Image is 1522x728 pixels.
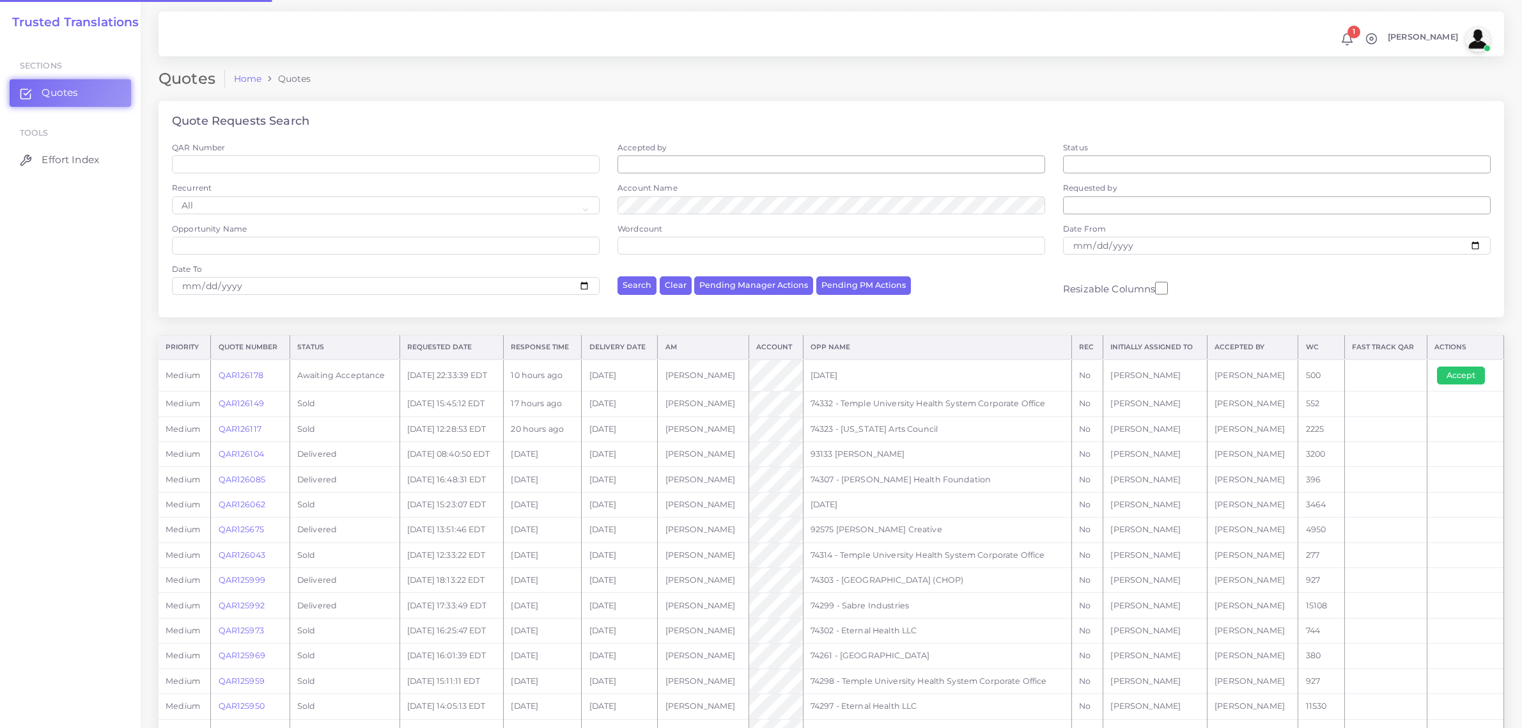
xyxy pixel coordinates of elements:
[617,142,667,153] label: Accepted by
[1071,518,1103,542] td: No
[234,72,262,85] a: Home
[582,593,658,618] td: [DATE]
[159,70,225,88] h2: Quotes
[10,146,131,173] a: Effort Index
[219,651,265,660] a: QAR125969
[658,593,749,618] td: [PERSON_NAME]
[1071,669,1103,693] td: No
[504,392,582,416] td: 17 hours ago
[1103,669,1208,693] td: [PERSON_NAME]
[582,694,658,719] td: [DATE]
[1103,644,1208,669] td: [PERSON_NAME]
[219,550,265,560] a: QAR126043
[290,542,400,567] td: Sold
[219,500,265,509] a: QAR126062
[1298,518,1345,542] td: 4950
[1103,416,1208,441] td: [PERSON_NAME]
[658,669,749,693] td: [PERSON_NAME]
[166,626,200,635] span: medium
[658,442,749,467] td: [PERSON_NAME]
[219,626,264,635] a: QAR125973
[290,644,400,669] td: Sold
[1208,568,1298,593] td: [PERSON_NAME]
[1071,442,1103,467] td: No
[1103,360,1208,392] td: [PERSON_NAME]
[1208,542,1298,567] td: [PERSON_NAME]
[1071,644,1103,669] td: No
[1071,360,1103,392] td: No
[658,618,749,643] td: [PERSON_NAME]
[400,618,503,643] td: [DATE] 16:25:47 EDT
[660,276,692,295] button: Clear
[803,694,1071,719] td: 74297 - Eternal Health LLC
[504,492,582,517] td: [DATE]
[504,360,582,392] td: 10 hours ago
[803,416,1071,441] td: 74323 - [US_STATE] Arts Council
[1336,33,1358,46] a: 1
[1103,518,1208,542] td: [PERSON_NAME]
[1298,336,1345,360] th: WC
[749,336,803,360] th: Account
[803,568,1071,593] td: 74303 - [GEOGRAPHIC_DATA] (CHOP)
[166,550,200,560] span: medium
[219,701,265,711] a: QAR125950
[582,669,658,693] td: [DATE]
[504,518,582,542] td: [DATE]
[658,336,749,360] th: AM
[1103,392,1208,416] td: [PERSON_NAME]
[219,370,263,380] a: QAR126178
[803,644,1071,669] td: 74261 - [GEOGRAPHIC_DATA]
[1208,593,1298,618] td: [PERSON_NAME]
[1298,618,1345,643] td: 744
[1071,416,1103,441] td: No
[42,153,99,167] span: Effort Index
[219,601,265,610] a: QAR125992
[400,416,503,441] td: [DATE] 12:28:53 EDT
[219,449,264,459] a: QAR126104
[582,518,658,542] td: [DATE]
[172,264,202,274] label: Date To
[261,72,311,85] li: Quotes
[290,416,400,441] td: Sold
[166,399,200,408] span: medium
[400,694,503,719] td: [DATE] 14:05:13 EDT
[1071,618,1103,643] td: No
[1208,518,1298,542] td: [PERSON_NAME]
[658,568,749,593] td: [PERSON_NAME]
[290,568,400,593] td: Delivered
[400,360,503,392] td: [DATE] 22:33:39 EDT
[219,525,264,534] a: QAR125675
[1071,593,1103,618] td: No
[1071,492,1103,517] td: No
[166,424,200,434] span: medium
[1071,467,1103,492] td: No
[1298,392,1345,416] td: 552
[3,15,139,30] h2: Trusted Translations
[582,644,658,669] td: [DATE]
[582,467,658,492] td: [DATE]
[172,223,247,234] label: Opportunity Name
[400,492,503,517] td: [DATE] 15:23:07 EDT
[504,669,582,693] td: [DATE]
[290,669,400,693] td: Sold
[582,392,658,416] td: [DATE]
[1071,568,1103,593] td: No
[1208,416,1298,441] td: [PERSON_NAME]
[582,360,658,392] td: [DATE]
[1208,392,1298,416] td: [PERSON_NAME]
[504,593,582,618] td: [DATE]
[400,593,503,618] td: [DATE] 17:33:49 EDT
[582,492,658,517] td: [DATE]
[658,467,749,492] td: [PERSON_NAME]
[172,182,212,193] label: Recurrent
[1208,669,1298,693] td: [PERSON_NAME]
[290,492,400,517] td: Sold
[290,360,400,392] td: Awaiting Acceptance
[1071,542,1103,567] td: No
[290,392,400,416] td: Sold
[803,669,1071,693] td: 74298 - Temple University Health System Corporate Office
[617,276,656,295] button: Search
[211,336,290,360] th: Quote Number
[582,542,658,567] td: [DATE]
[658,492,749,517] td: [PERSON_NAME]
